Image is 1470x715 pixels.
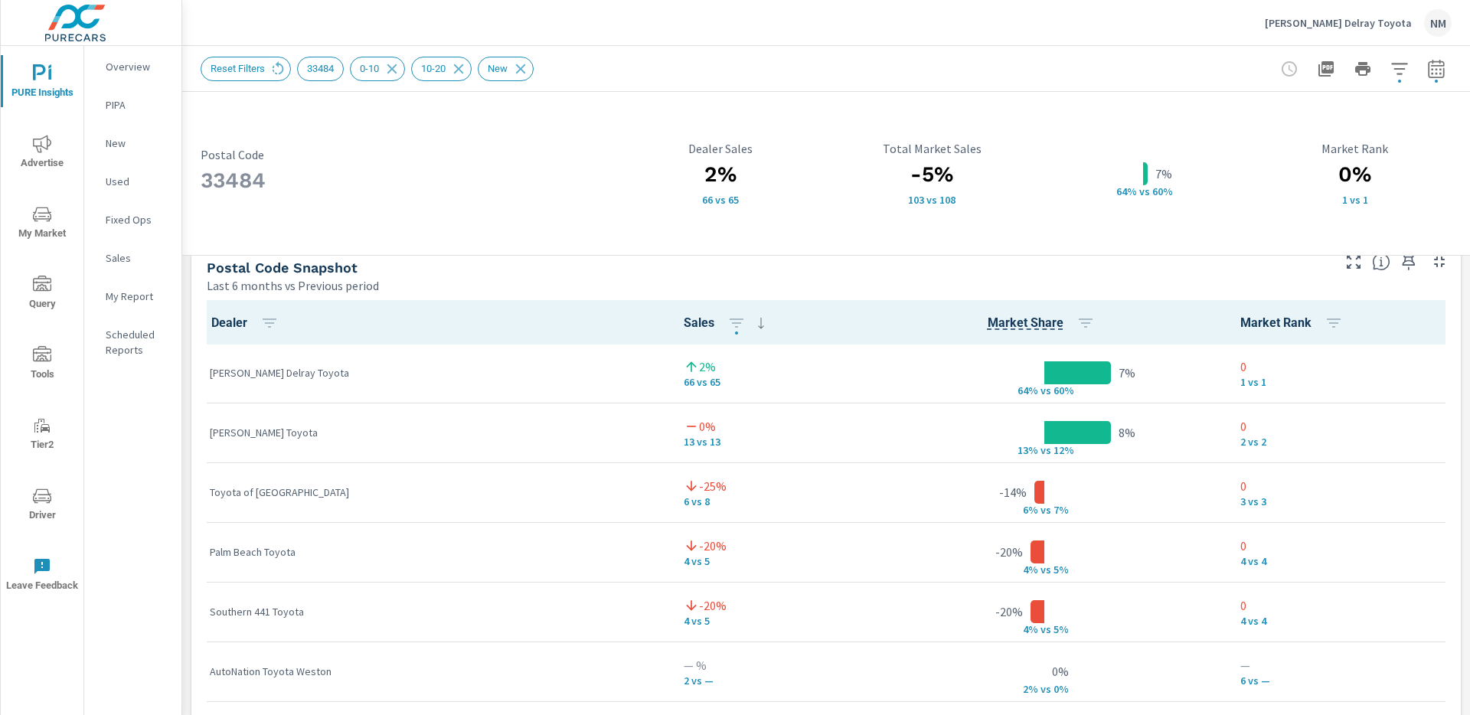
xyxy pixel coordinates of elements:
p: AutoNation Toyota Weston [210,664,659,679]
p: Dealer Sales [624,142,817,155]
p: -20% [995,602,1023,621]
span: 33484 [298,63,343,74]
p: 7% [1119,364,1135,382]
span: 10-20 [412,63,455,74]
p: 6 vs — [1240,674,1442,687]
p: s 0% [1046,682,1083,696]
p: — % [684,656,848,674]
p: 0 [1240,417,1442,436]
button: Apply Filters [1384,54,1415,84]
p: -14% [999,483,1027,501]
div: Sales [84,246,181,269]
span: Reset Filters [201,63,274,74]
p: 64% v [1006,384,1046,397]
h3: 0% [1259,162,1452,188]
p: My Report [106,289,169,304]
p: s 60% [1145,184,1181,198]
p: [PERSON_NAME] Delray Toyota [210,365,659,380]
p: s 12% [1046,443,1083,457]
p: 2% [699,357,716,376]
p: 103 vs 108 [835,194,1028,206]
p: 0 [1240,357,1442,376]
p: [PERSON_NAME] Toyota [210,425,659,440]
p: 13 vs 13 [684,436,848,448]
p: Market Rank [1259,142,1452,155]
p: 4 vs 5 [684,615,848,627]
p: Last 6 months vs Previous period [207,276,379,295]
div: New [84,132,181,155]
p: 0 [1240,537,1442,555]
p: Overview [106,59,169,74]
p: 4 vs 4 [1240,615,1442,627]
p: 6 vs 8 [684,495,848,508]
div: Scheduled Reports [84,323,181,361]
p: [PERSON_NAME] Delray Toyota [1265,16,1412,30]
p: -20% [699,537,727,555]
p: s 7% [1046,503,1083,517]
p: 2% v [1006,682,1046,696]
p: 2 vs — [684,674,848,687]
p: -20% [699,596,727,615]
h3: 2% [624,162,817,188]
span: Market Share [988,314,1101,332]
p: — [1240,656,1442,674]
span: Query [5,276,79,313]
span: Postal Code Snapshot [1372,253,1390,271]
p: 0% [699,417,716,436]
p: s 5% [1046,563,1083,576]
p: 0 [1240,477,1442,495]
button: "Export Report to PDF" [1311,54,1341,84]
span: Save this to your personalized report [1396,250,1421,274]
p: 4 vs 5 [684,555,848,567]
span: 0-10 [351,63,388,74]
span: Market Rank [1240,314,1349,332]
span: My Market [5,205,79,243]
p: Southern 441 Toyota [210,604,659,619]
p: 3 vs 3 [1240,495,1442,508]
p: 1 vs 1 [1240,376,1442,388]
p: s 60% [1046,384,1083,397]
span: Sales [684,314,770,332]
div: Fixed Ops [84,208,181,231]
button: Print Report [1347,54,1378,84]
p: 4% v [1006,563,1046,576]
div: nav menu [1,46,83,609]
div: My Report [84,285,181,308]
span: Dealer Sales / Total Market Sales. [Market = within dealer PMA (or 60 miles if no PMA is defined)... [988,314,1063,332]
p: PIPA [106,97,169,113]
span: Dealer [211,314,285,332]
p: -25% [699,477,727,495]
span: New [479,63,517,74]
p: 0 [1240,596,1442,615]
span: Leave Feedback [5,557,79,595]
h3: -5% [835,162,1028,188]
span: Advertise [5,135,79,172]
p: -20% [995,543,1023,561]
p: Postal Code [201,148,606,162]
p: Toyota of [GEOGRAPHIC_DATA] [210,485,659,500]
p: New [106,135,169,151]
div: 10-20 [411,57,472,81]
p: 1 vs 1 [1259,194,1452,206]
span: Tools [5,346,79,384]
button: Make Fullscreen [1341,250,1366,274]
p: s 5% [1046,622,1083,636]
button: Select Date Range [1421,54,1452,84]
h3: 33484 [201,168,606,194]
p: 4 vs 4 [1240,555,1442,567]
p: 7% [1155,165,1172,183]
p: 6% v [1006,503,1046,517]
div: PIPA [84,93,181,116]
div: New [478,57,534,81]
div: Overview [84,55,181,78]
span: Driver [5,487,79,524]
p: Sales [106,250,169,266]
p: Used [106,174,169,189]
p: 66 vs 65 [624,194,817,206]
h5: Postal Code Snapshot [207,260,358,276]
button: Minimize Widget [1427,250,1452,274]
span: PURE Insights [5,64,79,102]
p: Total Market Sales [835,142,1028,155]
p: 8% [1119,423,1135,442]
p: Palm Beach Toyota [210,544,659,560]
